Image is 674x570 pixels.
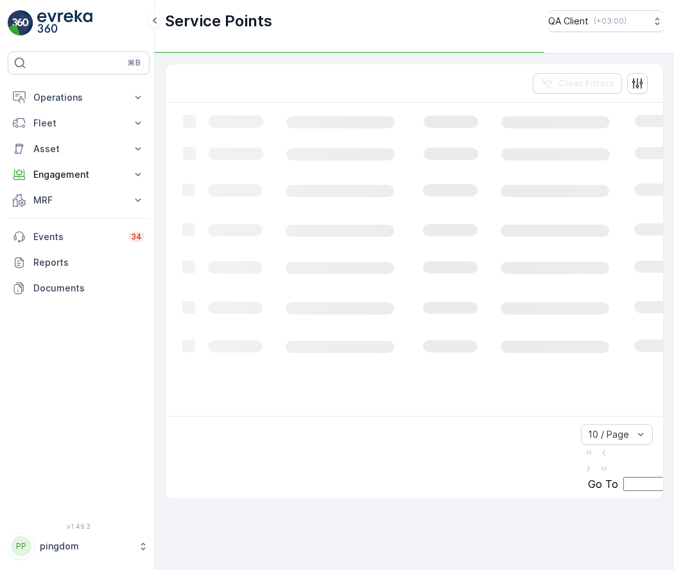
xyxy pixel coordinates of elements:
p: ( +03:00 ) [594,16,626,26]
p: Engagement [33,168,124,181]
button: MRF [8,187,150,213]
a: Events34 [8,224,150,250]
button: Asset [8,136,150,162]
p: MRF [33,194,124,207]
button: QA Client(+03:00) [548,10,664,32]
p: ⌘B [128,58,141,68]
img: logo [8,10,33,36]
p: Events [33,230,121,243]
p: Fleet [33,117,124,130]
span: v 1.49.3 [8,522,150,530]
p: Operations [33,91,124,104]
button: Operations [8,85,150,110]
p: Clear Filters [558,77,614,90]
img: logo_light-DOdMpM7g.png [37,10,92,36]
p: Reports [33,256,144,269]
a: Reports [8,250,150,275]
button: Fleet [8,110,150,136]
button: PPpingdom [8,533,150,560]
button: Engagement [8,162,150,187]
p: QA Client [548,15,589,28]
p: Service Points [165,11,272,31]
button: Clear Filters [533,73,622,94]
p: pingdom [40,540,132,553]
p: Asset [33,142,124,155]
div: PP [11,536,31,557]
span: Go To [588,478,618,490]
p: Documents [33,282,144,295]
a: Documents [8,275,150,301]
p: 34 [131,232,142,242]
